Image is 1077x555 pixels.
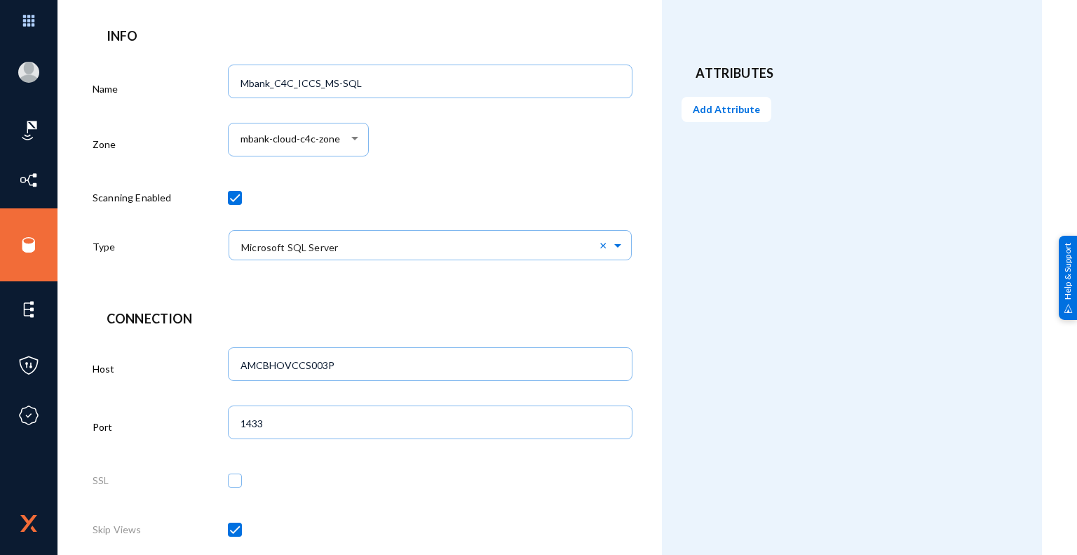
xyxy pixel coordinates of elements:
[18,170,39,191] img: icon-inventory.svg
[241,417,625,430] input: 1433
[1059,235,1077,319] div: Help & Support
[93,522,142,537] label: Skip Views
[8,6,50,36] img: app launcher
[600,239,611,251] span: Clear all
[241,133,340,145] span: mbank-cloud-c4c-zone
[18,355,39,376] img: icon-policies.svg
[693,103,760,115] span: Add Attribute
[18,62,39,83] img: blank-profile-picture.png
[18,405,39,426] img: icon-compliance.svg
[107,309,618,328] header: Connection
[93,81,118,96] label: Name
[1064,304,1073,313] img: help_support.svg
[93,473,109,488] label: SSL
[93,239,116,254] label: Type
[93,420,113,434] label: Port
[93,190,172,205] label: Scanning Enabled
[18,299,39,320] img: icon-elements.svg
[18,234,39,255] img: icon-sources.svg
[682,97,771,122] button: Add Attribute
[93,137,116,152] label: Zone
[696,64,1008,83] header: Attributes
[18,120,39,141] img: icon-risk-sonar.svg
[93,361,115,376] label: Host
[107,27,618,46] header: Info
